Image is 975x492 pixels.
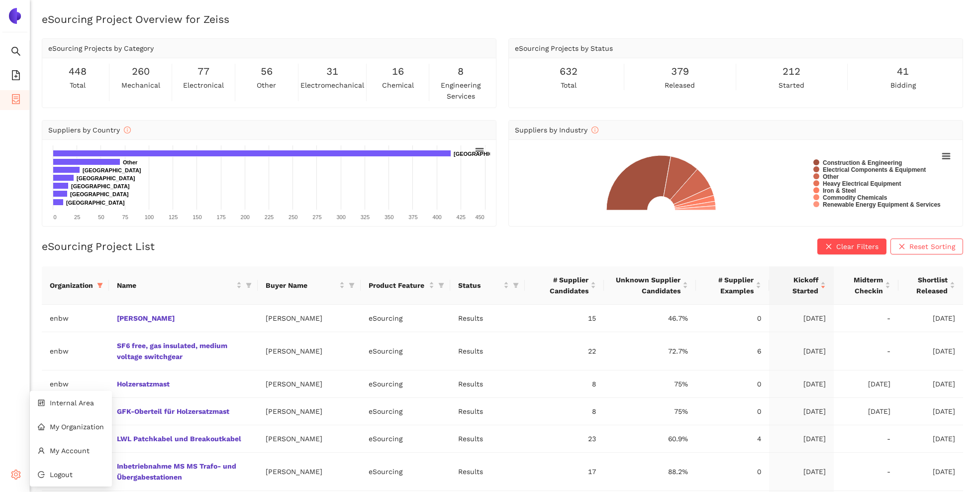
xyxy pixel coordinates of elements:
text: 75 [122,214,128,220]
span: Reset Sorting [909,241,955,252]
td: enbw [42,332,109,370]
span: filter [95,278,105,293]
span: Kickoff Started [777,274,818,296]
text: 350 [385,214,393,220]
text: 275 [312,214,321,220]
td: [PERSON_NAME] [258,453,361,491]
span: 77 [197,64,209,79]
h2: eSourcing Project Overview for Zeiss [42,12,963,26]
td: [PERSON_NAME] [258,425,361,453]
td: [PERSON_NAME] [258,305,361,332]
td: 75% [604,398,696,425]
span: filter [97,282,103,288]
td: 17 [525,453,603,491]
text: Commodity Chemicals [823,194,887,201]
span: Suppliers by Industry [515,126,598,134]
td: 75% [604,370,696,398]
td: eSourcing [361,305,450,332]
span: file-add [11,67,21,87]
span: eSourcing Projects by Status [515,44,613,52]
td: [PERSON_NAME] [258,398,361,425]
td: 6 [696,332,769,370]
text: 150 [193,214,201,220]
text: 50 [98,214,104,220]
th: this column's title is Buyer Name,this column is sortable [258,266,361,305]
th: this column's title is # Supplier Candidates,this column is sortable [525,266,603,305]
td: [DATE] [898,305,963,332]
td: [PERSON_NAME] [258,370,361,398]
span: user [38,447,45,454]
span: 379 [671,64,689,79]
text: [GEOGRAPHIC_DATA] [71,183,130,189]
text: Construction & Engineering [823,159,902,166]
span: eSourcing Projects by Category [48,44,154,52]
span: filter [511,278,521,293]
text: 225 [265,214,274,220]
span: # Supplier Candidates [533,274,588,296]
button: closeClear Filters [817,239,886,254]
th: this column's title is Shortlist Released,this column is sortable [898,266,963,305]
text: 300 [336,214,345,220]
span: info-circle [124,126,131,133]
span: 448 [69,64,87,79]
td: 72.7% [604,332,696,370]
td: [DATE] [769,332,834,370]
h2: eSourcing Project List [42,239,155,253]
span: total [561,80,577,91]
text: 325 [361,214,370,220]
span: close [825,243,832,251]
td: [DATE] [769,398,834,425]
td: eSourcing [361,425,450,453]
span: logout [38,471,45,478]
text: 450 [475,214,484,220]
td: - [834,305,898,332]
span: electronical [183,80,224,91]
text: [GEOGRAPHIC_DATA] [454,151,512,157]
span: chemical [382,80,414,91]
span: Suppliers by Country [48,126,131,134]
span: 56 [261,64,273,79]
text: 100 [145,214,154,220]
td: eSourcing [361,332,450,370]
span: Clear Filters [836,241,878,252]
td: 4 [696,425,769,453]
text: [GEOGRAPHIC_DATA] [66,200,125,206]
span: Midterm Checkin [842,274,883,296]
span: info-circle [591,126,598,133]
text: 125 [169,214,178,220]
span: filter [244,278,254,293]
span: search [11,43,21,63]
span: filter [436,278,446,293]
td: [DATE] [898,453,963,491]
td: [DATE] [769,425,834,453]
td: 0 [696,398,769,425]
td: [DATE] [898,332,963,370]
td: - [834,332,898,370]
td: 0 [696,305,769,332]
td: [DATE] [769,453,834,491]
span: filter [438,282,444,288]
text: 425 [457,214,466,220]
button: closeReset Sorting [890,239,963,254]
span: Status [458,280,501,291]
span: # Supplier Examples [704,274,754,296]
span: Product Feature [369,280,427,291]
td: [DATE] [834,370,898,398]
span: Organization [50,280,93,291]
span: 260 [132,64,150,79]
span: Logout [50,471,73,479]
span: Shortlist Released [906,274,948,296]
td: 8 [525,398,603,425]
text: [GEOGRAPHIC_DATA] [83,167,141,173]
span: 632 [560,64,578,79]
span: filter [513,282,519,288]
text: Other [823,173,839,180]
text: 400 [432,214,441,220]
span: filter [246,282,252,288]
span: Unknown Supplier Candidates [612,274,681,296]
td: - [834,425,898,453]
td: Results [450,305,525,332]
span: 41 [897,64,909,79]
th: this column's title is Unknown Supplier Candidates,this column is sortable [604,266,696,305]
td: 8 [525,370,603,398]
